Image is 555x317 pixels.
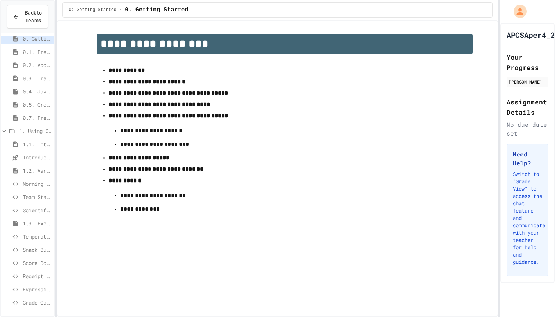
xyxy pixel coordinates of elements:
span: Scientific Calculator [23,206,51,214]
p: Switch to "Grade View" to access the chat feature and communicate with your teacher for help and ... [513,170,542,266]
span: 0.2. About the AP CSA Exam [23,61,51,69]
span: 1.3. Expressions and Output [New] [23,220,51,227]
span: Score Board Fixer [23,259,51,267]
span: 0. Getting Started [23,35,51,43]
span: 1. Using Objects and Methods [19,127,51,135]
span: Receipt Formatter [23,272,51,280]
span: Morning Routine Fix [23,180,51,188]
span: 0.1. Preface [23,48,51,56]
div: [PERSON_NAME] [509,78,546,85]
span: Team Stats Calculator [23,193,51,201]
div: No due date set [507,120,548,138]
span: 0.5. Growth Mindset and Pair Programming [23,101,51,108]
div: My Account [506,3,529,20]
h2: Assignment Details [507,97,548,117]
span: 0: Getting Started [69,7,116,13]
span: 0.4. Java Development Environments [23,88,51,95]
span: Introduction to Algorithms, Programming, and Compilers [23,154,51,161]
span: 1.1. Introduction to Algorithms, Programming, and Compilers [23,140,51,148]
span: Temperature Display Fix [23,233,51,240]
span: 0.3. Transitioning from AP CSP to AP CSA [23,74,51,82]
span: 0.7. Pretest for the AP CSA Exam [23,114,51,122]
h3: Need Help? [513,150,542,167]
span: / [119,7,122,13]
button: Back to Teams [7,5,48,29]
span: Grade Calculator Pro [23,299,51,306]
span: 0. Getting Started [125,5,188,14]
span: Back to Teams [24,9,42,25]
h2: Your Progress [507,52,548,73]
span: 1.2. Variables and Data Types [23,167,51,174]
span: Snack Budget Tracker [23,246,51,254]
span: Expression Evaluator Fix [23,285,51,293]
